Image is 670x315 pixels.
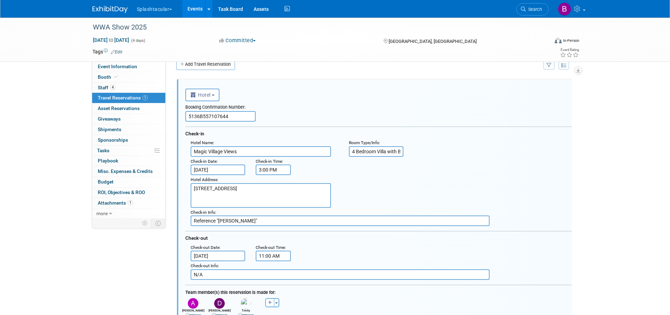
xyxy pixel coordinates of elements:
span: Hotel Name [191,140,213,145]
a: Travel Reservations1 [92,93,165,103]
body: Rich Text Area. Press ALT-0 for help. [4,3,376,9]
span: Search [526,7,542,12]
span: Hotel Address [191,177,217,182]
small: : [191,140,214,145]
button: Committed [217,37,259,44]
span: Giveaways [98,116,121,122]
span: Check-out Info [191,263,218,268]
a: more [92,208,165,219]
span: Check-in Time [256,159,282,164]
img: D.jpg [214,298,225,309]
i: Booth reservation complete [114,75,118,79]
a: Attachments1 [92,198,165,208]
img: A.jpg [188,298,198,309]
span: Check-out Time [256,245,285,250]
span: Misc. Expenses & Credits [98,168,153,174]
span: Check-in [185,131,204,136]
span: Check-in Date [191,159,217,164]
span: Check-out Date [191,245,219,250]
a: Shipments [92,124,165,135]
td: Tags [92,48,122,55]
span: Travel Reservations [98,95,148,101]
span: to [108,37,114,43]
span: [DATE] [DATE] [92,37,129,43]
a: Playbook [92,156,165,166]
span: Event Information [98,64,137,69]
span: Hotel [190,92,211,98]
div: In-Person [563,38,579,43]
span: 1 [142,95,148,101]
a: Edit [111,50,122,54]
button: Hotel [185,89,220,101]
small: : [256,159,283,164]
a: Search [516,3,549,15]
td: Toggle Event Tabs [151,219,165,228]
a: Misc. Expenses & Credits [92,166,165,176]
span: Check-in Info [191,210,215,215]
img: Format-Inperson.png [555,38,562,43]
i: Filter by Traveler [547,63,551,68]
span: Attachments [98,200,133,206]
a: Asset Reservations [92,103,165,114]
a: Staff4 [92,83,165,93]
small: : [191,159,218,164]
span: Sponsorships [98,137,128,143]
a: Event Information [92,62,165,72]
span: Asset Reservations [98,105,140,111]
span: Room Type/Info [349,140,379,145]
small: : [191,263,219,268]
small: : [191,177,218,182]
div: Team member(s) this reservation is made for: [185,286,572,296]
img: ExhibitDay [92,6,128,13]
div: WWA Show 2025 [90,21,538,34]
img: Brian Faulkner [558,2,571,16]
span: Check-out [185,235,208,241]
div: Event Rating [560,48,579,52]
span: Tasks [97,148,109,153]
a: Tasks [92,146,165,156]
span: Staff [98,85,115,90]
span: Shipments [98,127,121,132]
div: Booking Confirmation Number: [185,101,572,111]
a: ROI, Objectives & ROO [92,187,165,198]
span: Playbook [98,158,118,163]
span: 1 [128,200,133,205]
small: : [349,140,380,145]
span: 4 [110,85,115,90]
span: (4 days) [130,38,145,43]
a: Giveaways [92,114,165,124]
div: Event Format [507,37,580,47]
a: Add Travel Reservation [176,59,235,70]
a: Booth [92,72,165,82]
span: [GEOGRAPHIC_DATA], [GEOGRAPHIC_DATA] [389,39,477,44]
small: : [256,245,286,250]
span: more [96,211,108,216]
span: Budget [98,179,114,185]
small: : [191,210,216,215]
small: : [191,245,221,250]
a: Sponsorships [92,135,165,145]
textarea: [STREET_ADDRESS] [191,183,331,208]
span: ROI, Objectives & ROO [98,189,145,195]
span: Booth [98,74,119,80]
a: Budget [92,177,165,187]
td: Personalize Event Tab Strip [139,219,151,228]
